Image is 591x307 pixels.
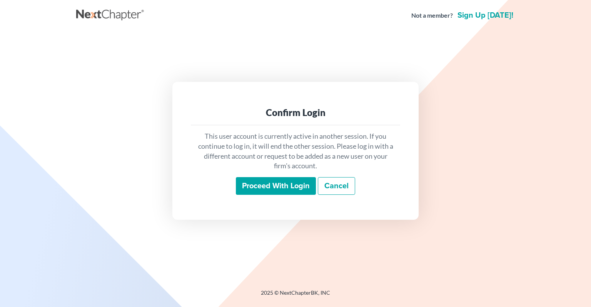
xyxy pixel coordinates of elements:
[318,177,355,195] a: Cancel
[456,12,515,19] a: Sign up [DATE]!
[197,106,394,119] div: Confirm Login
[236,177,316,195] input: Proceed with login
[197,131,394,171] p: This user account is currently active in another session. If you continue to log in, it will end ...
[76,289,515,303] div: 2025 © NextChapterBK, INC
[411,11,453,20] strong: Not a member?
